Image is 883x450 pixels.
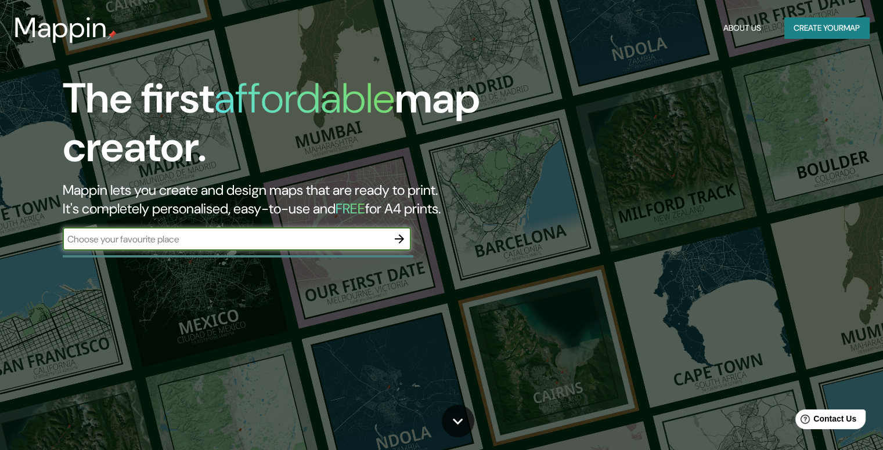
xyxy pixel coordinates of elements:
[784,17,869,39] button: Create yourmap
[336,199,365,217] h5: FREE
[107,30,117,39] img: mappin-pin
[63,233,388,246] input: Choose your favourite place
[214,71,395,125] h1: affordable
[780,405,870,437] iframe: Help widget launcher
[719,17,766,39] button: About Us
[63,181,504,218] h2: Mappin lets you create and design maps that are ready to print. It's completely personalised, eas...
[63,74,504,181] h1: The first map creator.
[14,12,107,44] h3: Mappin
